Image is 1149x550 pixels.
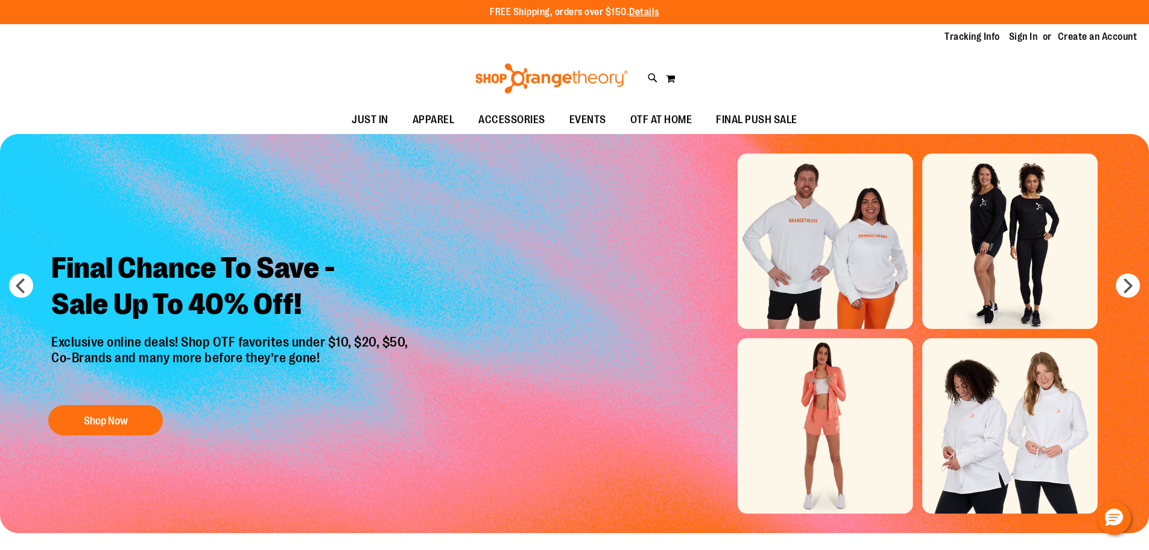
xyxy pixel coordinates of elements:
span: FINAL PUSH SALE [716,106,797,133]
button: prev [9,273,33,298]
span: EVENTS [569,106,606,133]
a: JUST IN [340,106,400,134]
a: Create an Account [1058,30,1138,43]
button: Shop Now [48,405,163,435]
a: Tracking Info [945,30,1000,43]
span: OTF AT HOME [630,106,692,133]
button: next [1116,273,1140,298]
a: FINAL PUSH SALE [704,106,809,134]
a: Details [629,7,659,18]
span: APPAREL [413,106,455,133]
p: Exclusive online deals! Shop OTF favorites under $10, $20, $50, Co-Brands and many more before th... [42,334,420,394]
img: Shop Orangetheory [473,63,630,94]
a: ACCESSORIES [466,106,557,134]
p: FREE Shipping, orders over $150. [490,5,659,19]
h2: Final Chance To Save - Sale Up To 40% Off! [42,241,420,334]
a: APPAREL [400,106,467,134]
span: ACCESSORIES [478,106,545,133]
a: OTF AT HOME [618,106,704,134]
button: Hello, have a question? Let’s chat. [1097,501,1131,535]
a: EVENTS [557,106,618,134]
span: JUST IN [352,106,388,133]
a: Final Chance To Save -Sale Up To 40% Off! Exclusive online deals! Shop OTF favorites under $10, $... [42,241,420,442]
a: Sign In [1009,30,1038,43]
